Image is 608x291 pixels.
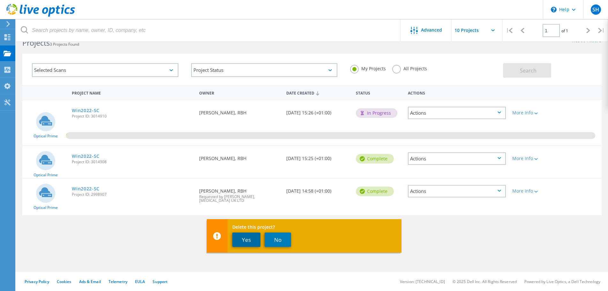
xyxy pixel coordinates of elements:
li: Version: [TECHNICAL_ID] [400,279,445,284]
div: Complete [356,154,394,164]
button: No [265,233,291,247]
div: Actions [405,87,509,98]
div: [DATE] 15:26 (+01:00) [283,100,353,121]
div: Actions [408,185,506,197]
a: Telemetry [109,279,127,284]
span: Search [520,67,537,74]
span: Optical Prime [34,134,58,138]
span: Advanced [421,28,442,32]
div: [PERSON_NAME], RBH [196,100,283,121]
input: Search projects by name, owner, ID, company, etc [16,19,401,42]
div: | [503,19,516,42]
a: Win2022-SC [72,108,100,113]
div: Project Status [191,63,338,77]
button: Yes [232,233,260,247]
label: My Projects [350,65,386,71]
li: Powered by Live Optics, a Dell Technology [524,279,600,284]
span: Optical Prime [34,173,58,177]
div: Owner [196,87,283,98]
div: [DATE] 14:58 (+01:00) [283,179,353,200]
span: Optical Prime [34,206,58,210]
li: © 2025 Dell Inc. All Rights Reserved [453,279,517,284]
a: Live Optics Dashboard [6,13,75,18]
a: Win2022-SC [72,187,100,191]
a: Cookies [57,279,71,284]
span: Project ID: 3014910 [72,114,193,118]
button: Search [503,63,551,78]
div: More Info [512,189,552,193]
span: Delete this project? [232,225,396,229]
div: Actions [408,107,506,119]
div: [PERSON_NAME], RBH [196,179,283,209]
a: Privacy Policy [25,279,49,284]
a: Ads & Email [79,279,101,284]
div: Project Name [69,87,196,98]
div: Complete [356,187,394,196]
div: More Info [512,156,552,161]
svg: \n [551,7,557,12]
span: Project ID: 2998907 [72,193,193,196]
a: EULA [135,279,145,284]
div: Status [353,87,405,98]
span: 3 Projects Found [50,42,79,47]
div: [DATE] 15:25 (+01:00) [283,146,353,167]
span: SH [592,7,599,12]
div: In Progress [356,108,397,118]
div: [PERSON_NAME], RBH [196,146,283,167]
span: Requested by [PERSON_NAME], [MEDICAL_DATA] UK LTD [199,195,280,203]
div: Actions [408,152,506,165]
div: Date Created [283,87,353,99]
div: More Info [512,111,552,115]
a: Win2022-SC [72,154,100,158]
span: of 1 [561,28,568,34]
div: Selected Scans [32,63,178,77]
a: Support [153,279,168,284]
label: All Projects [392,65,427,71]
div: | [595,19,608,42]
span: Project ID: 3014908 [72,160,193,164]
